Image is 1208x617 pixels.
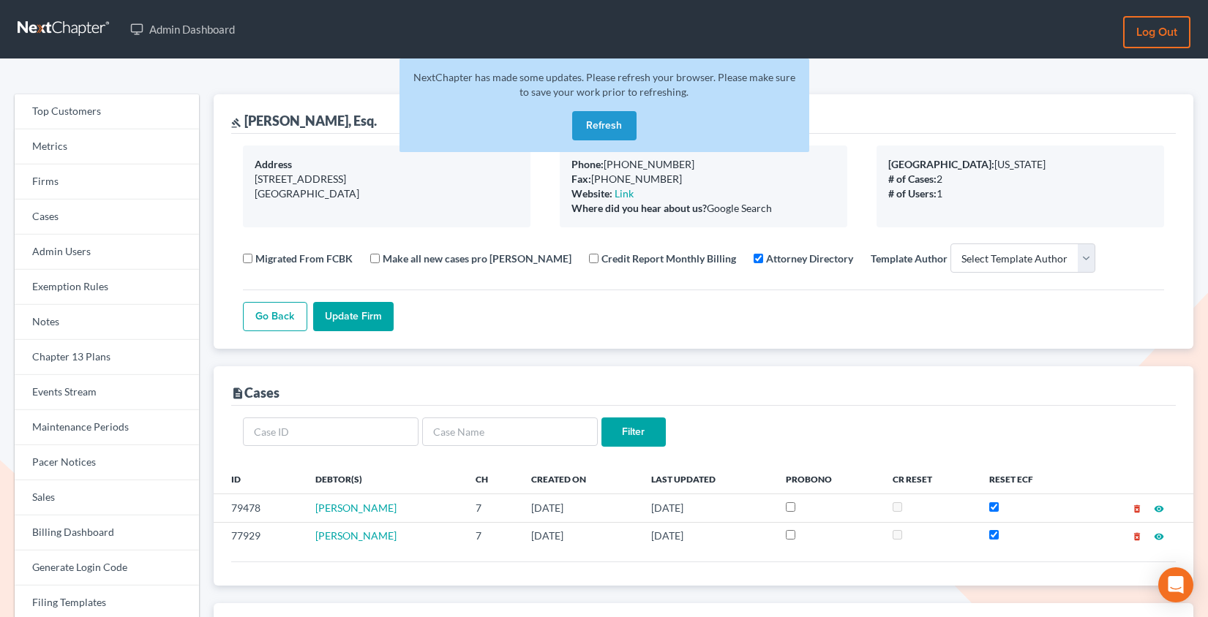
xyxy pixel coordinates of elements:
[15,200,199,235] a: Cases
[571,187,612,200] b: Website:
[601,417,666,447] input: Filter
[888,158,994,170] b: [GEOGRAPHIC_DATA]:
[15,410,199,445] a: Maintenance Periods
[231,118,241,128] i: gavel
[123,16,242,42] a: Admin Dashboard
[313,302,394,331] input: Update Firm
[1154,531,1164,542] i: visibility
[231,387,244,400] i: description
[1132,501,1142,514] a: delete_forever
[1154,529,1164,542] a: visibility
[571,173,591,185] b: Fax:
[15,550,199,586] a: Generate Login Code
[1123,16,1190,48] a: Log out
[1154,504,1164,514] i: visibility
[243,302,307,331] a: Go Back
[255,172,519,186] div: [STREET_ADDRESS]
[639,522,774,550] td: [DATE]
[1132,529,1142,542] a: delete_forever
[766,251,853,266] label: Attorney Directory
[304,464,465,493] th: Debtor(s)
[1158,567,1193,602] div: Open Intercom Messenger
[231,112,377,129] div: [PERSON_NAME], Esq.
[214,464,304,493] th: ID
[15,94,199,129] a: Top Customers
[15,270,199,305] a: Exemption Rules
[601,251,736,266] label: Credit Report Monthly Billing
[571,158,604,170] b: Phone:
[315,529,397,542] a: [PERSON_NAME]
[383,251,571,266] label: Make all new cases pro [PERSON_NAME]
[519,464,639,493] th: Created On
[1132,504,1142,514] i: delete_forever
[871,251,948,266] label: Template Author
[15,340,199,375] a: Chapter 13 Plans
[774,464,881,493] th: ProBono
[422,417,598,447] input: Case Name
[15,515,199,550] a: Billing Dashboard
[464,494,519,522] td: 7
[571,172,836,186] div: [PHONE_NUMBER]
[888,173,937,185] b: # of Cases:
[255,251,353,266] label: Migrated From FCBK
[519,494,639,522] td: [DATE]
[15,375,199,410] a: Events Stream
[464,464,519,493] th: Ch
[255,186,519,201] div: [GEOGRAPHIC_DATA]
[571,157,836,172] div: [PHONE_NUMBER]
[571,202,707,214] b: Where did you hear about us?
[639,494,774,522] td: [DATE]
[1154,501,1164,514] a: visibility
[881,464,978,493] th: CR Reset
[639,464,774,493] th: Last Updated
[888,186,1152,201] div: 1
[888,187,937,200] b: # of Users:
[978,464,1081,493] th: Reset ECF
[15,164,199,200] a: Firms
[464,522,519,550] td: 7
[571,201,836,216] div: Google Search
[572,111,637,140] button: Refresh
[15,480,199,515] a: Sales
[413,71,795,98] span: NextChapter has made some updates. Please refresh your browser. Please make sure to save your wor...
[255,158,292,170] b: Address
[519,522,639,550] td: [DATE]
[243,417,419,447] input: Case ID
[214,494,304,522] td: 79478
[15,445,199,480] a: Pacer Notices
[615,187,634,200] a: Link
[1132,531,1142,542] i: delete_forever
[15,305,199,340] a: Notes
[888,157,1152,172] div: [US_STATE]
[315,501,397,514] a: [PERSON_NAME]
[231,384,280,401] div: Cases
[15,129,199,164] a: Metrics
[15,235,199,270] a: Admin Users
[214,522,304,550] td: 77929
[888,172,1152,186] div: 2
